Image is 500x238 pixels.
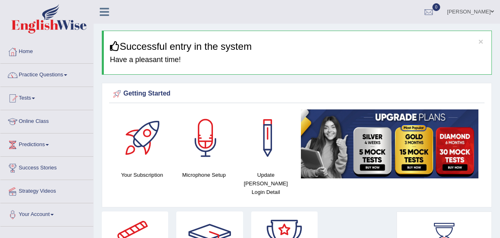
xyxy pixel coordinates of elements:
a: Home [0,40,93,61]
a: Practice Questions [0,64,93,84]
button: × [478,37,483,46]
h4: Your Subscription [115,171,169,179]
h4: Have a pleasant time! [110,56,485,64]
a: Predictions [0,133,93,154]
a: Online Class [0,110,93,131]
h4: Microphone Setup [177,171,231,179]
span: 0 [432,3,441,11]
h3: Successful entry in the system [110,41,485,52]
a: Your Account [0,203,93,224]
h4: Update [PERSON_NAME] Login Detail [239,171,293,196]
img: small5.jpg [301,109,478,178]
div: Getting Started [111,88,482,100]
a: Success Stories [0,157,93,177]
a: Strategy Videos [0,180,93,200]
a: Tests [0,87,93,107]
